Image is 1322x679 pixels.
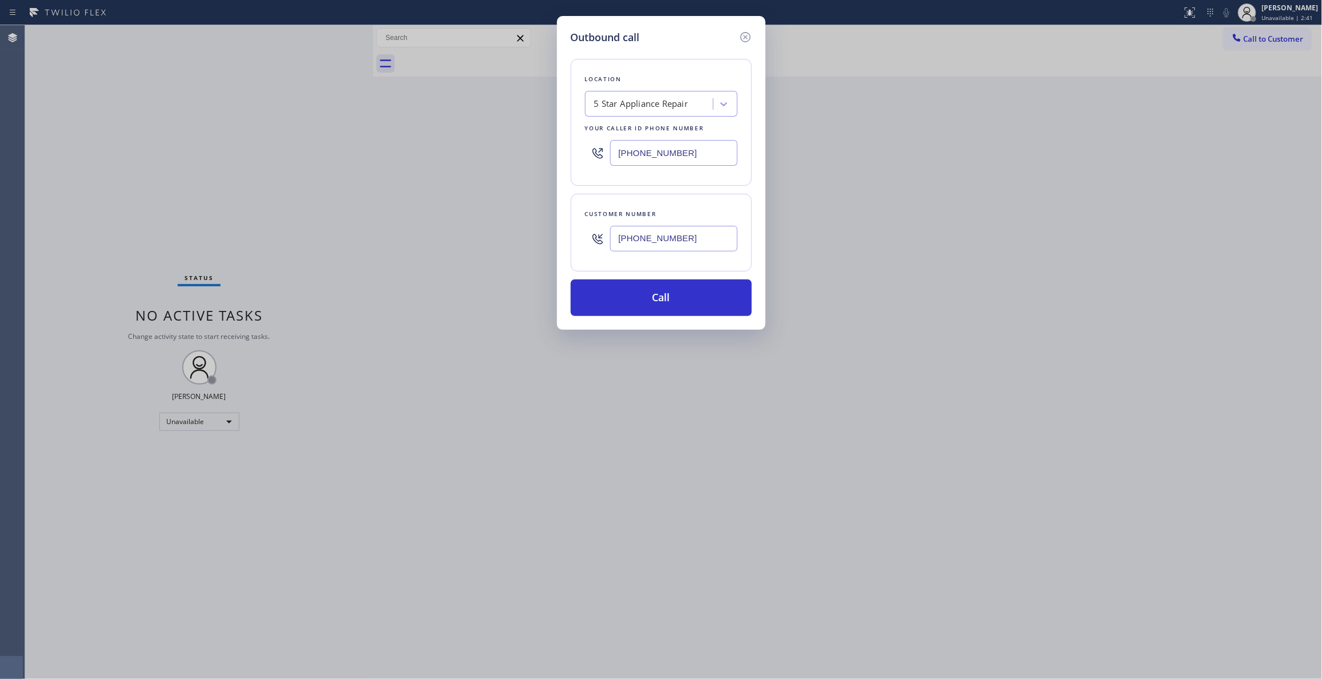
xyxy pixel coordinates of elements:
h5: Outbound call [571,30,640,45]
input: (123) 456-7890 [610,140,738,166]
button: Call [571,279,752,316]
div: Customer number [585,208,738,220]
div: Your caller id phone number [585,122,738,134]
input: (123) 456-7890 [610,226,738,251]
div: 5 Star Appliance Repair [594,98,688,111]
div: Location [585,73,738,85]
